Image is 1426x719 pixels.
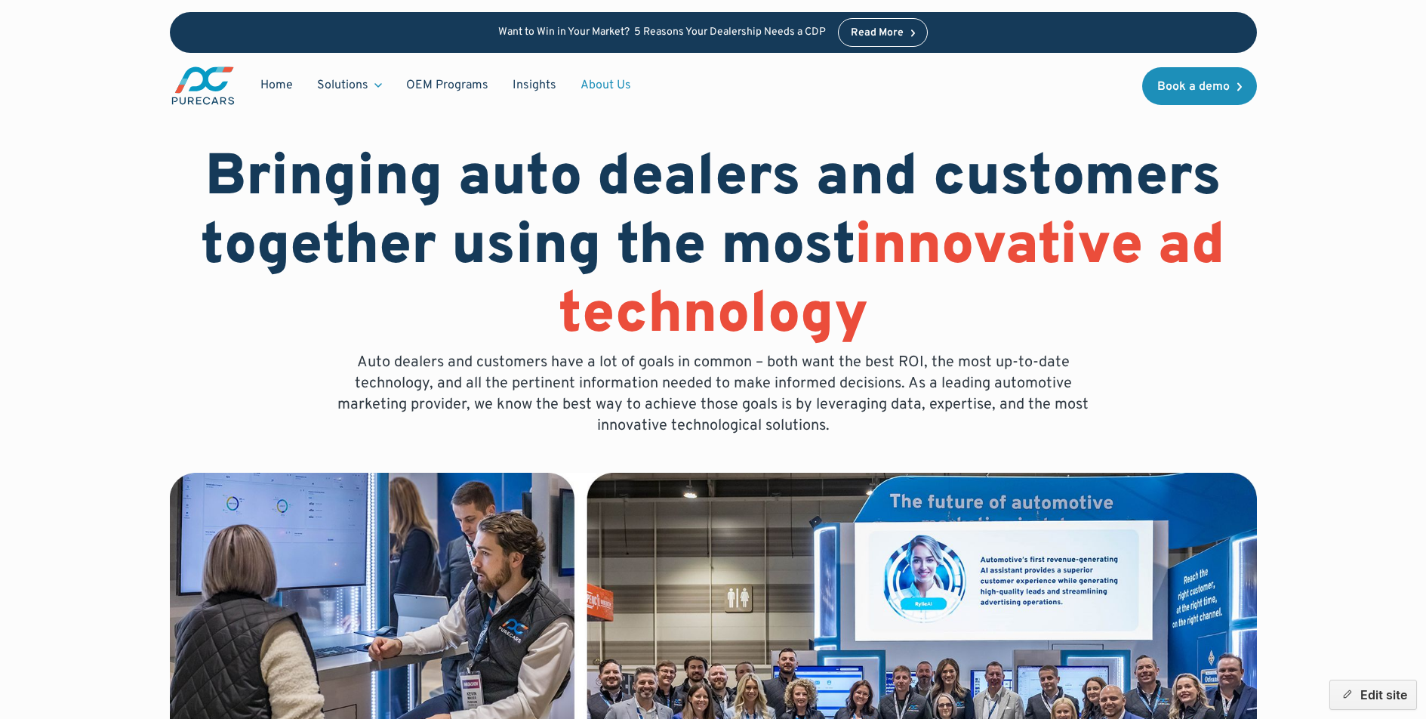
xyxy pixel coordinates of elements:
a: Read More [838,18,929,47]
img: purecars logo [170,65,236,106]
div: Solutions [305,71,394,100]
p: Want to Win in Your Market? 5 Reasons Your Dealership Needs a CDP [498,26,826,39]
a: Book a demo [1142,67,1257,105]
button: Edit site [1329,680,1417,710]
div: Solutions [317,77,368,94]
h1: Bringing auto dealers and customers together using the most [170,145,1257,352]
a: Home [248,71,305,100]
a: Insights [500,71,568,100]
a: About Us [568,71,643,100]
p: Auto dealers and customers have a lot of goals in common – both want the best ROI, the most up-to... [327,352,1100,437]
div: Book a demo [1157,81,1230,93]
a: OEM Programs [394,71,500,100]
div: Read More [851,28,904,39]
a: main [170,65,236,106]
span: innovative ad technology [559,211,1226,353]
